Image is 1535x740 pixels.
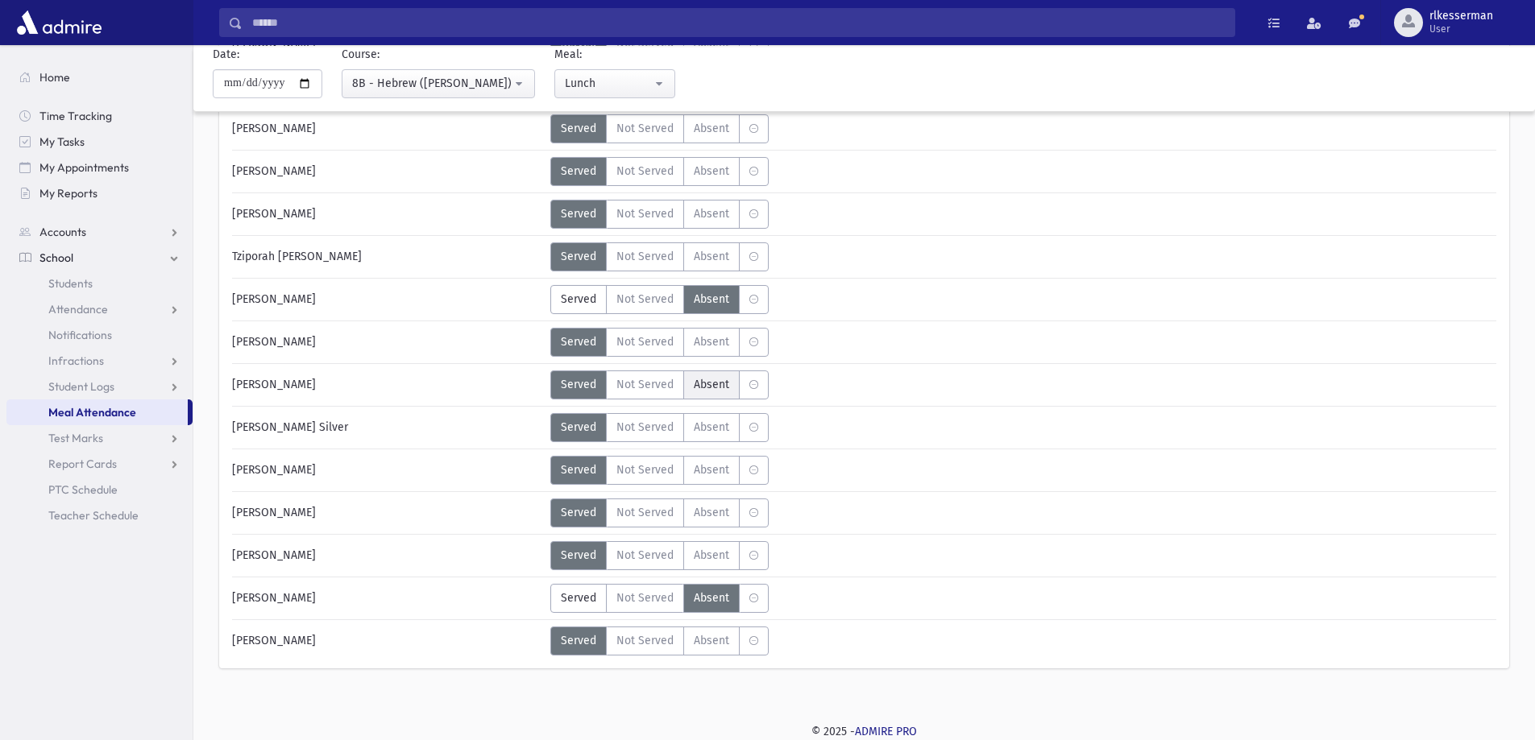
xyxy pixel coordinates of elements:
[561,120,596,137] span: Served
[39,186,97,201] span: My Reports
[6,399,188,425] a: Meal Attendance
[232,248,362,265] span: Tziporah [PERSON_NAME]
[694,589,729,606] span: Absent
[232,205,316,222] span: [PERSON_NAME]
[39,134,85,149] span: My Tasks
[561,589,596,606] span: Served
[6,374,193,399] a: Student Logs
[232,461,316,478] span: [PERSON_NAME]
[6,451,193,477] a: Report Cards
[694,333,729,350] span: Absent
[550,370,769,399] div: MeaStatus
[616,419,674,436] span: Not Served
[561,291,596,308] span: Served
[616,547,674,564] span: Not Served
[232,291,316,308] span: [PERSON_NAME]
[48,276,93,291] span: Students
[232,163,316,180] span: [PERSON_NAME]
[213,46,239,63] label: Date:
[616,120,674,137] span: Not Served
[232,547,316,564] span: [PERSON_NAME]
[561,461,596,478] span: Served
[48,508,139,523] span: Teacher Schedule
[342,69,535,98] button: 8B - Hebrew (Mrs. Kaminsky)
[616,205,674,222] span: Not Served
[232,419,348,436] span: [PERSON_NAME] Silver
[694,248,729,265] span: Absent
[616,376,674,393] span: Not Served
[616,163,674,180] span: Not Served
[39,160,129,175] span: My Appointments
[616,632,674,649] span: Not Served
[48,379,114,394] span: Student Logs
[616,333,674,350] span: Not Served
[550,626,769,655] div: MeaStatus
[39,250,73,265] span: School
[6,477,193,502] a: PTC Schedule
[550,498,769,527] div: MeaStatus
[6,129,193,155] a: My Tasks
[342,46,380,63] label: Course:
[232,589,316,606] span: [PERSON_NAME]
[550,413,769,442] div: MeaStatus
[550,114,769,143] div: MeaStatus
[561,333,596,350] span: Served
[6,348,193,374] a: Infractions
[694,419,729,436] span: Absent
[694,120,729,137] span: Absent
[6,245,193,271] a: School
[6,155,193,180] a: My Appointments
[554,69,675,98] button: Lunch
[6,271,193,296] a: Students
[48,353,104,368] span: Infractions
[561,376,596,393] span: Served
[48,457,117,471] span: Report Cards
[550,200,769,229] div: MeaStatus
[554,46,582,63] label: Meal:
[694,205,729,222] span: Absent
[232,333,316,350] span: [PERSON_NAME]
[550,285,769,314] div: MeaStatus
[550,541,769,570] div: MeaStatus
[13,6,106,39] img: AdmirePro
[694,547,729,564] span: Absent
[48,431,103,445] span: Test Marks
[694,632,729,649] span: Absent
[616,589,674,606] span: Not Served
[550,328,769,357] div: MeaStatus
[694,504,729,521] span: Absent
[550,157,769,186] div: MeaStatus
[6,502,193,528] a: Teacher Schedule
[694,461,729,478] span: Absent
[561,248,596,265] span: Served
[565,75,652,92] div: Lunch
[6,425,193,451] a: Test Marks
[561,205,596,222] span: Served
[1429,10,1493,23] span: rlkesserman
[694,291,729,308] span: Absent
[48,482,118,497] span: PTC Schedule
[6,296,193,322] a: Attendance
[694,376,729,393] span: Absent
[232,120,316,137] span: [PERSON_NAME]
[6,103,193,129] a: Time Tracking
[6,64,193,90] a: Home
[6,219,193,245] a: Accounts
[550,242,769,271] div: MeaStatus
[39,225,86,239] span: Accounts
[550,456,769,485] div: MeaStatus
[561,547,596,564] span: Served
[561,419,596,436] span: Served
[48,302,108,316] span: Attendance
[550,584,769,613] div: MeaStatus
[561,504,596,521] span: Served
[1429,23,1493,35] span: User
[616,248,674,265] span: Not Served
[561,163,596,180] span: Served
[232,376,316,393] span: [PERSON_NAME]
[352,75,512,92] div: 8B - Hebrew ([PERSON_NAME])
[616,291,674,308] span: Not Served
[616,461,674,478] span: Not Served
[6,322,193,348] a: Notifications
[616,504,674,521] span: Not Served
